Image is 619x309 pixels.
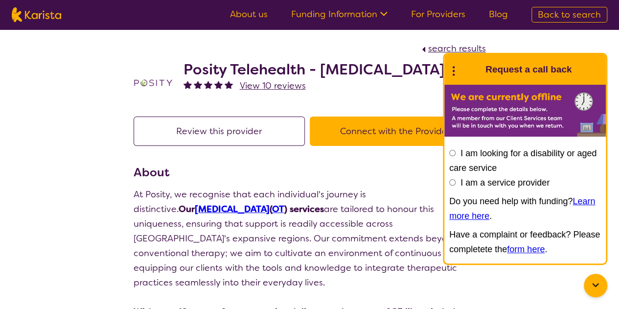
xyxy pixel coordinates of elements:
[507,244,545,254] a: form here
[460,60,480,79] img: Karista
[183,80,192,89] img: fullstar
[134,117,305,146] button: Review this provider
[230,8,268,20] a: About us
[428,43,486,54] span: search results
[419,43,486,54] a: search results
[310,117,481,146] button: Connect with the Provider
[444,85,606,137] img: Karista offline chat form to request call back
[449,227,601,257] p: Have a complaint or feedback? Please completete the .
[12,7,61,22] img: Karista logo
[179,203,324,215] strong: Our ( ) services
[134,63,173,102] img: t1bslo80pcylnzwjhndq.png
[134,125,310,137] a: Review this provider
[194,80,202,89] img: fullstar
[489,8,508,20] a: Blog
[449,194,601,223] p: Do you need help with funding? .
[272,203,284,215] a: OT
[214,80,223,89] img: fullstar
[240,80,306,92] span: View 10 reviews
[538,9,601,21] span: Back to search
[183,61,445,78] h2: Posity Telehealth - [MEDICAL_DATA]
[531,7,607,23] a: Back to search
[291,8,388,20] a: Funding Information
[240,78,306,93] a: View 10 reviews
[195,203,270,215] a: [MEDICAL_DATA]
[134,187,486,290] p: At Posity, we recognise that each individual's journey is distinctive. are tailored to honour thi...
[460,178,550,188] label: I am a service provider
[204,80,212,89] img: fullstar
[225,80,233,89] img: fullstar
[449,148,596,173] label: I am looking for a disability or aged care service
[411,8,465,20] a: For Providers
[485,62,572,77] h1: Request a call back
[134,164,486,181] h3: About
[310,125,486,137] a: Connect with the Provider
